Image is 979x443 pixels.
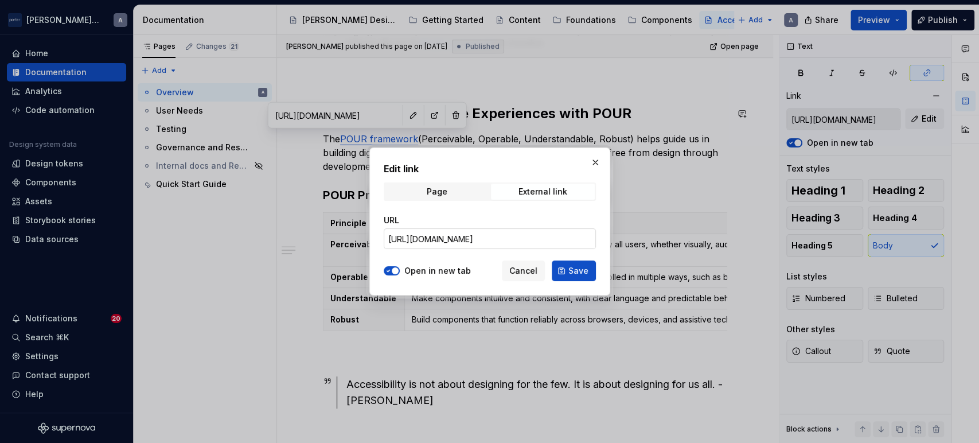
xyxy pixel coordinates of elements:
span: Save [568,265,588,277]
button: Save [552,261,596,281]
label: Open in new tab [404,265,471,277]
div: External link [518,187,567,196]
h2: Edit link [384,162,596,176]
label: URL [384,215,399,226]
button: Cancel [502,261,545,281]
input: https:// [384,228,596,249]
span: Cancel [509,265,537,277]
div: Page [426,187,447,196]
